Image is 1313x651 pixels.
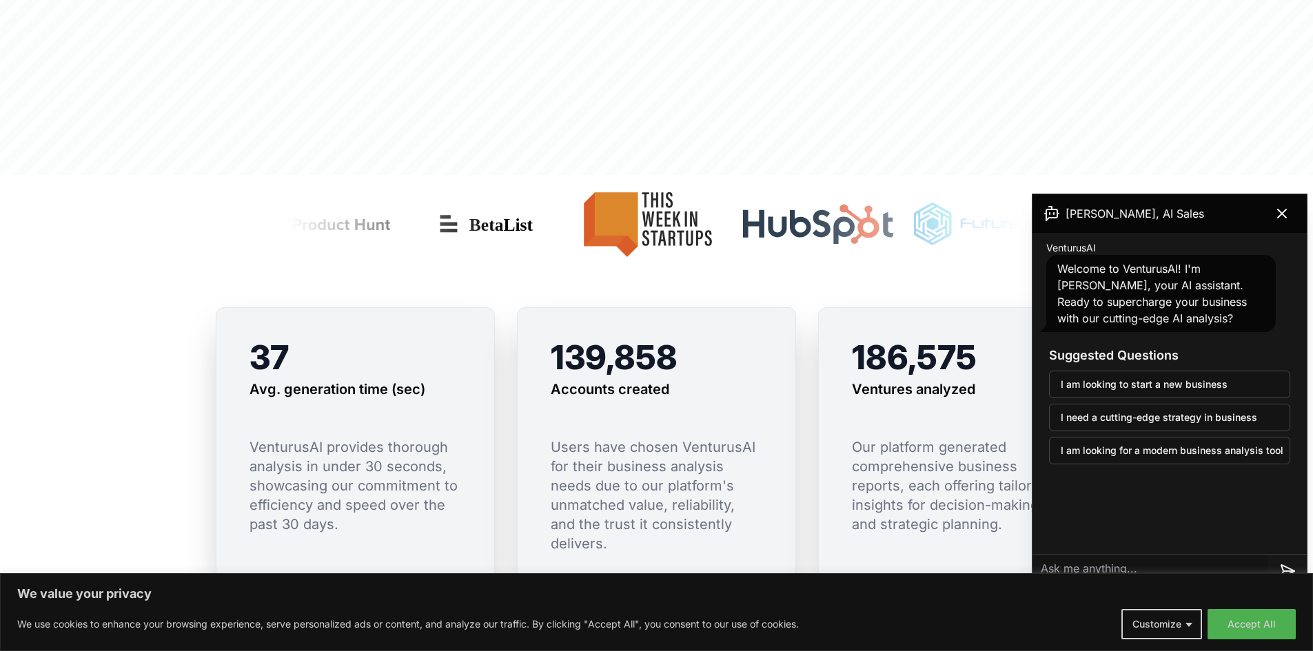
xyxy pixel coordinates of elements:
p: VenturusAI provides thorough analysis in under 30 seconds, showcasing our commitment to efficienc... [250,437,461,534]
span: VenturusAI [1046,241,1096,255]
button: I am looking for a modern business analysis tool [1049,437,1290,464]
img: Futuretools [848,180,1025,269]
h3: Suggested Questions [1049,346,1290,365]
img: Product Hunt [165,180,361,269]
button: Customize [1121,609,1202,639]
span: 139,858 [551,337,678,378]
img: This Week in Startups [507,180,675,269]
img: Hubspot [686,204,837,245]
p: We value your privacy [17,586,1296,602]
h3: Avg. generation time (sec) [250,380,425,399]
p: We use cookies to enhance your browsing experience, serve personalized ads or content, and analyz... [17,616,799,632]
button: I need a cutting-edge strategy in business [1049,404,1290,431]
p: Our platform generated comprehensive business reports, each offering tailored insights for decisi... [852,437,1063,534]
span: Welcome to VenturusAI! I'm [PERSON_NAME], your AI assistant. Ready to supercharge your business w... [1057,262,1247,325]
span: 37 [250,337,289,378]
p: Users have chosen VenturusAI for their business analysis needs due to our platform's unmatched va... [551,437,762,553]
img: Betalist [372,204,496,245]
h3: Ventures analyzed [852,380,975,399]
img: There's an AI for that [1036,180,1212,269]
span: [PERSON_NAME], AI Sales [1066,205,1204,222]
span: 186,575 [852,337,977,378]
button: Accept All [1208,609,1296,639]
h3: Accounts created [551,380,669,399]
button: I am looking to start a new business [1049,371,1290,398]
